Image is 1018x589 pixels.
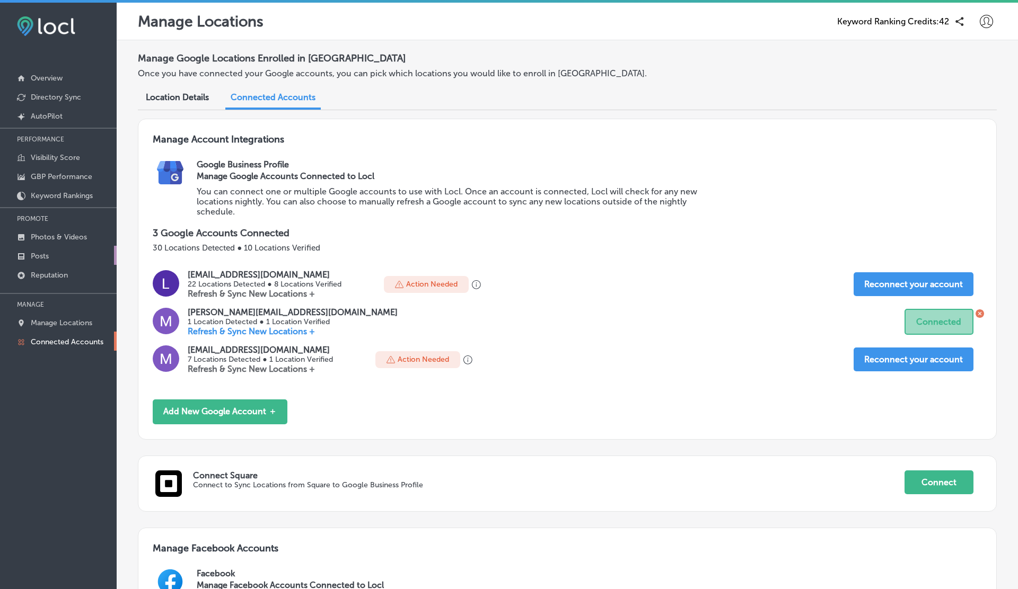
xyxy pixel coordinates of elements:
[146,92,209,102] span: Location Details
[31,271,68,280] p: Reputation
[153,542,982,568] h3: Manage Facebook Accounts
[17,16,75,36] img: fda3e92497d09a02dc62c9cd864e3231.png
[138,48,997,68] h2: Manage Google Locations Enrolled in [GEOGRAPHIC_DATA]
[31,93,81,102] p: Directory Sync
[905,309,973,335] button: Connected
[31,112,63,121] p: AutoPilot
[153,133,982,159] h3: Manage Account Integrations
[837,16,949,26] span: Keyword Ranking Credits: 42
[854,272,973,296] button: Reconnect your account
[138,13,264,30] p: Manage Locations
[188,364,332,374] p: Refresh & Sync New Locations +
[197,171,707,181] h3: Manage Google Accounts Connected to Locl
[406,280,458,289] p: Action Needed
[193,470,905,480] p: Connect Square
[188,280,341,289] p: 22 Locations Detected ● 8 Locations Verified
[197,186,707,217] p: You can connect one or multiple Google accounts to use with Locl. Once an account is connected, L...
[31,318,92,327] p: Manage Locations
[854,347,973,371] button: Reconnect your account
[31,153,80,162] p: Visibility Score
[31,337,103,346] p: Connected Accounts
[31,191,93,200] p: Keyword Rankings
[188,326,398,336] p: Refresh & Sync New Locations +
[197,159,982,169] h2: Google Business Profile
[188,289,341,299] p: Refresh & Sync New Locations +
[905,470,973,494] button: Connect
[188,345,332,355] p: [EMAIL_ADDRESS][DOMAIN_NAME]
[463,355,473,365] button: Your Google Account connection has expired. Please click 'Add New Google Account +' and reconnect...
[472,280,481,290] button: Your Google Account connection has expired. Please click 'Add New Google Account +' and reconnect...
[193,480,762,489] p: Connect to Sync Locations from Square to Google Business Profile
[153,227,982,239] p: 3 Google Accounts Connected
[31,233,87,242] p: Photos & Videos
[197,568,982,578] h2: Facebook
[231,92,315,102] span: Connected Accounts
[188,307,398,317] p: [PERSON_NAME][EMAIL_ADDRESS][DOMAIN_NAME]
[31,252,49,261] p: Posts
[188,355,332,364] p: 7 Locations Detected ● 1 Location Verified
[188,270,341,280] p: [EMAIL_ADDRESS][DOMAIN_NAME]
[153,243,982,253] p: 30 Locations Detected ● 10 Locations Verified
[188,317,398,326] p: 1 Location Detected ● 1 Location Verified
[398,355,449,364] p: Action Needed
[31,172,92,181] p: GBP Performance
[138,68,696,78] p: Once you have connected your Google accounts, you can pick which locations you would like to enro...
[153,399,287,424] button: Add New Google Account ＋
[31,74,63,83] p: Overview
